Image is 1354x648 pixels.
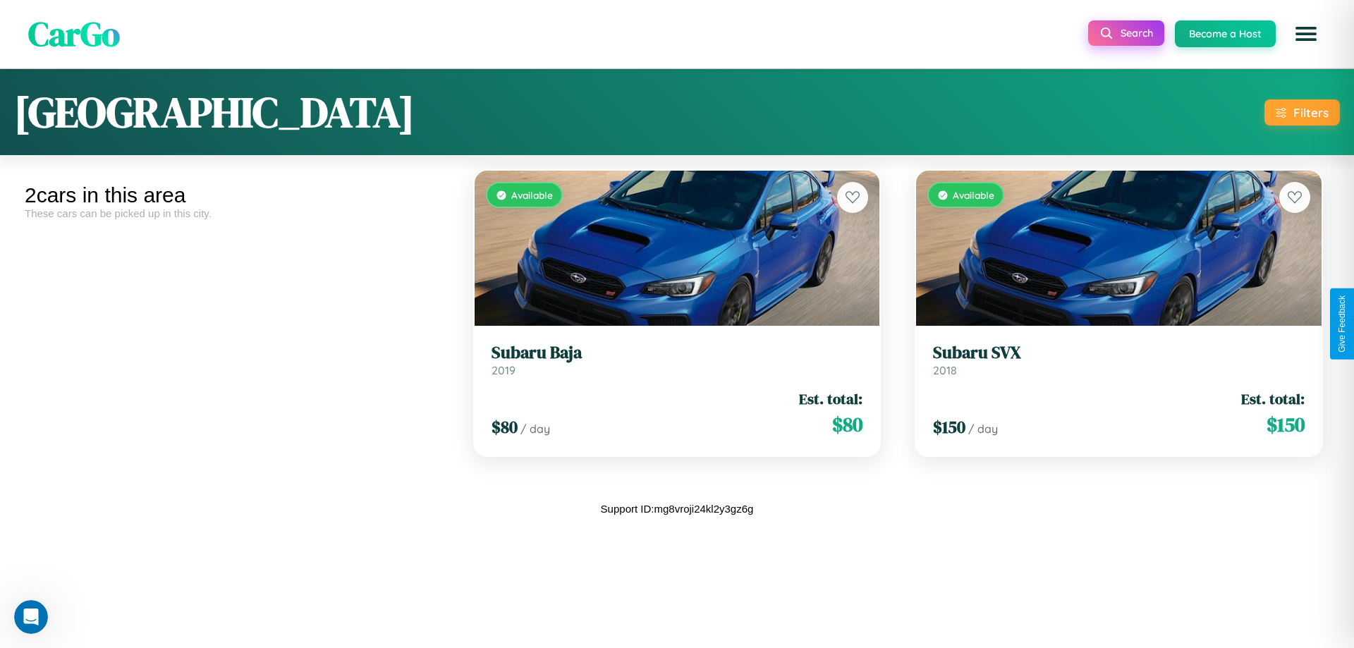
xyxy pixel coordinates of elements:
[933,343,1305,377] a: Subaru SVX2018
[1088,20,1164,46] button: Search
[933,415,965,439] span: $ 150
[1286,14,1326,54] button: Open menu
[799,389,862,409] span: Est. total:
[601,499,754,518] p: Support ID: mg8vroji24kl2y3gz6g
[511,189,553,201] span: Available
[1175,20,1276,47] button: Become a Host
[1267,410,1305,439] span: $ 150
[520,422,550,436] span: / day
[832,410,862,439] span: $ 80
[14,600,48,634] iframe: Intercom live chat
[968,422,998,436] span: / day
[1241,389,1305,409] span: Est. total:
[1337,295,1347,353] div: Give Feedback
[25,183,446,207] div: 2 cars in this area
[492,343,863,377] a: Subaru Baja2019
[25,207,446,219] div: These cars can be picked up in this city.
[1121,27,1153,39] span: Search
[492,343,863,363] h3: Subaru Baja
[1264,99,1340,126] button: Filters
[14,83,415,141] h1: [GEOGRAPHIC_DATA]
[492,415,518,439] span: $ 80
[1293,105,1329,120] div: Filters
[933,363,957,377] span: 2018
[28,11,120,57] span: CarGo
[933,343,1305,363] h3: Subaru SVX
[492,363,516,377] span: 2019
[953,189,994,201] span: Available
